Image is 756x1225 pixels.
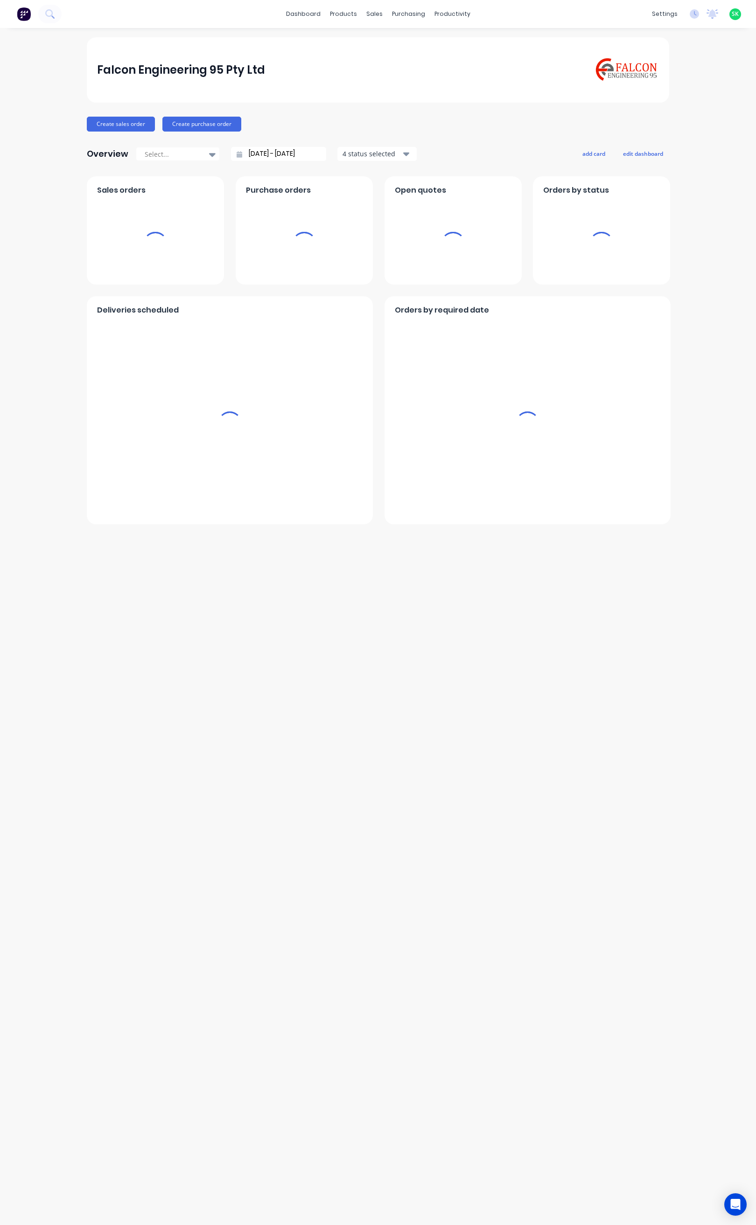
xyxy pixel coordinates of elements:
[430,7,475,21] div: productivity
[395,185,446,196] span: Open quotes
[617,147,669,160] button: edit dashboard
[97,305,179,316] span: Deliveries scheduled
[325,7,362,21] div: products
[97,185,146,196] span: Sales orders
[647,7,682,21] div: settings
[362,7,387,21] div: sales
[17,7,31,21] img: Factory
[97,61,265,79] div: Falcon Engineering 95 Pty Ltd
[594,56,659,83] img: Falcon Engineering 95 Pty Ltd
[576,147,611,160] button: add card
[343,149,401,159] div: 4 status selected
[246,185,311,196] span: Purchase orders
[281,7,325,21] a: dashboard
[395,305,489,316] span: Orders by required date
[387,7,430,21] div: purchasing
[87,117,155,132] button: Create sales order
[87,145,128,163] div: Overview
[543,185,609,196] span: Orders by status
[724,1193,747,1216] div: Open Intercom Messenger
[337,147,417,161] button: 4 status selected
[732,10,739,18] span: SK
[162,117,241,132] button: Create purchase order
